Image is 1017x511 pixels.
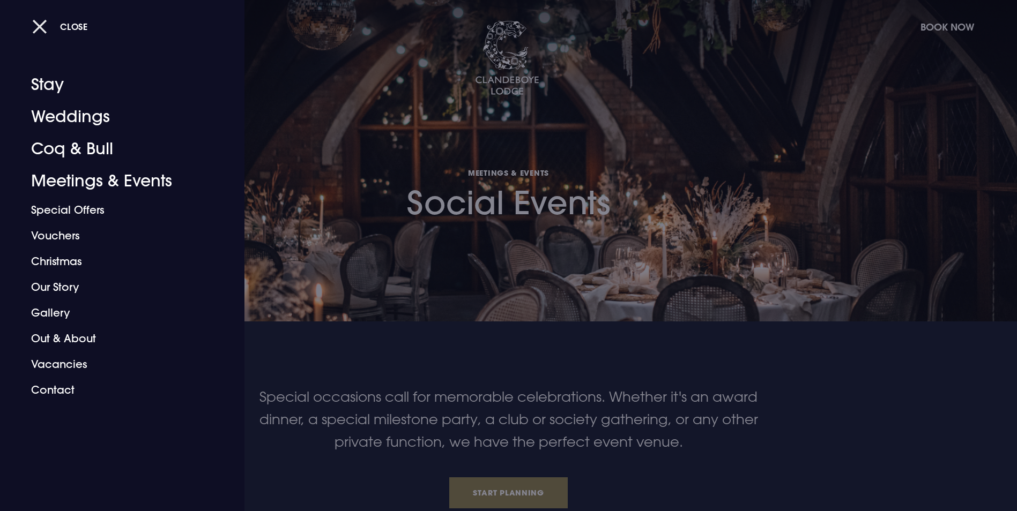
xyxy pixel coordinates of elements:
[32,16,88,37] button: Close
[31,326,201,351] a: Out & About
[60,21,88,32] span: Close
[31,377,201,403] a: Contact
[31,101,201,133] a: Weddings
[31,165,201,197] a: Meetings & Events
[31,351,201,377] a: Vacancies
[31,69,201,101] a: Stay
[31,133,201,165] a: Coq & Bull
[31,300,201,326] a: Gallery
[31,249,201,274] a: Christmas
[31,197,201,223] a: Special Offers
[31,223,201,249] a: Vouchers
[31,274,201,300] a: Our Story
